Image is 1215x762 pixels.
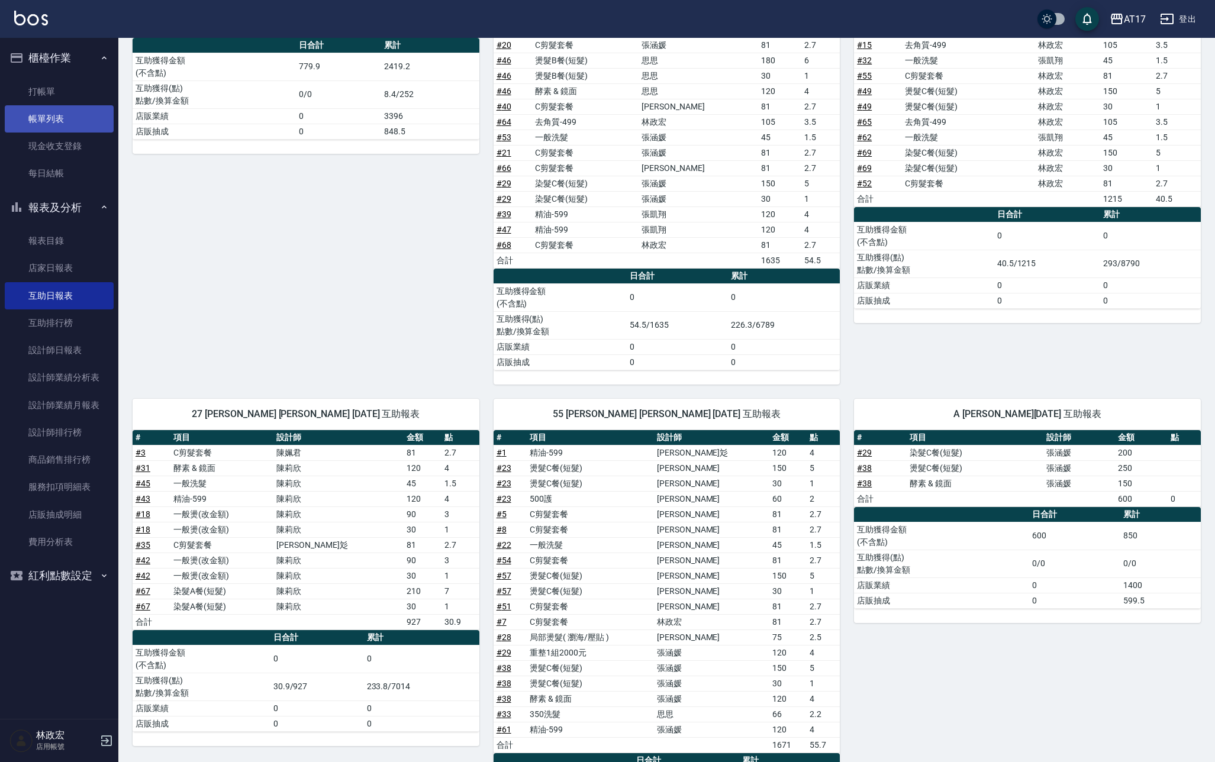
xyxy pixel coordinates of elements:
[654,476,769,491] td: [PERSON_NAME]
[801,83,840,99] td: 4
[497,40,511,50] a: #20
[133,108,296,124] td: 店販業績
[769,460,807,476] td: 150
[5,473,114,501] a: 服務扣項明細表
[532,114,639,130] td: 去角質-499
[497,540,511,550] a: #22
[857,71,872,80] a: #55
[857,86,872,96] a: #49
[273,491,404,506] td: 陳莉欣
[136,525,150,534] a: #18
[497,632,511,642] a: #28
[758,83,801,99] td: 120
[854,293,994,308] td: 店販抽成
[133,38,479,140] table: a dense table
[654,460,769,476] td: [PERSON_NAME]
[296,53,381,80] td: 779.9
[494,339,627,354] td: 店販業績
[532,222,639,237] td: 精油-599
[441,430,479,445] th: 點
[1153,160,1201,176] td: 1
[1100,207,1201,222] th: 累計
[1100,68,1153,83] td: 81
[133,53,296,80] td: 互助獲得金額 (不含點)
[1043,460,1115,476] td: 張涵媛
[273,476,404,491] td: 陳莉欣
[497,117,511,127] a: #64
[381,80,479,108] td: 8.4/252
[801,53,840,68] td: 6
[497,617,507,627] a: #7
[1153,68,1201,83] td: 2.7
[1100,114,1153,130] td: 105
[5,133,114,160] a: 現金收支登錄
[497,494,511,503] a: #23
[627,339,728,354] td: 0
[627,269,728,284] th: 日合計
[854,491,907,506] td: 合計
[5,78,114,105] a: 打帳單
[494,311,627,339] td: 互助獲得(點) 點數/換算金額
[5,337,114,364] a: 設計師日報表
[1153,37,1201,53] td: 3.5
[1035,114,1100,130] td: 林政宏
[532,160,639,176] td: C剪髮套餐
[758,130,801,145] td: 45
[532,37,639,53] td: C剪髮套餐
[801,160,840,176] td: 2.7
[857,40,872,50] a: #15
[994,222,1100,250] td: 0
[1100,250,1201,277] td: 293/8790
[1115,491,1168,506] td: 600
[1035,53,1100,68] td: 張凱翔
[1100,191,1153,206] td: 1215
[497,209,511,219] a: #39
[994,250,1100,277] td: 40.5/1215
[497,525,507,534] a: #8
[1115,476,1168,491] td: 150
[136,540,150,550] a: #35
[769,430,807,445] th: 金額
[441,491,479,506] td: 4
[902,68,1035,83] td: C剪髮套餐
[497,648,511,657] a: #29
[494,253,533,268] td: 合計
[9,729,33,753] img: Person
[36,741,96,752] p: 店用帳號
[1168,430,1201,445] th: 點
[1035,68,1100,83] td: 林政宏
[404,491,441,506] td: 120
[5,254,114,282] a: 店家日報表
[807,476,840,491] td: 1
[907,476,1043,491] td: 酵素 & 鏡面
[1155,8,1201,30] button: 登出
[1100,277,1201,293] td: 0
[807,430,840,445] th: 點
[170,445,274,460] td: C剪髮套餐
[854,222,994,250] td: 互助獲得金額 (不含點)
[170,476,274,491] td: 一般洗髮
[1153,83,1201,99] td: 5
[801,130,840,145] td: 1.5
[1124,12,1146,27] div: AT17
[902,145,1035,160] td: 染髮C餐(短髮)
[494,354,627,370] td: 店販抽成
[857,102,872,111] a: #49
[296,108,381,124] td: 0
[404,430,441,445] th: 金額
[404,476,441,491] td: 45
[1075,7,1099,31] button: save
[654,491,769,506] td: [PERSON_NAME]
[639,176,758,191] td: 張涵媛
[902,99,1035,114] td: 燙髮C餐(短髮)
[728,354,840,370] td: 0
[494,430,527,445] th: #
[907,460,1043,476] td: 燙髮C餐(短髮)
[758,222,801,237] td: 120
[868,408,1187,420] span: A [PERSON_NAME][DATE] 互助報表
[5,105,114,133] a: 帳單列表
[758,206,801,222] td: 120
[170,506,274,522] td: 一般燙(改金額)
[994,293,1100,308] td: 0
[36,729,96,741] h5: 林政宏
